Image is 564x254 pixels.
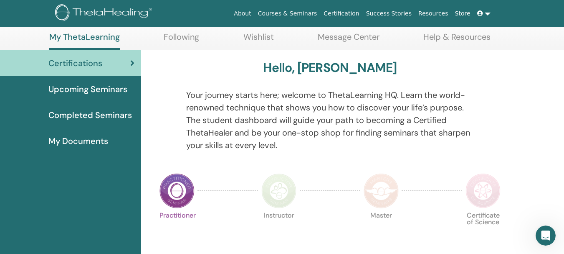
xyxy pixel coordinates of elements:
[363,6,415,21] a: Success Stories
[159,212,195,247] p: Practitioner
[465,212,501,247] p: Certificate of Science
[415,6,452,21] a: Resources
[164,32,199,48] a: Following
[452,6,474,21] a: Store
[48,135,108,147] span: My Documents
[318,32,379,48] a: Message Center
[243,32,274,48] a: Wishlist
[159,173,195,208] img: Practitioner
[230,6,254,21] a: About
[320,6,362,21] a: Certification
[364,212,399,247] p: Master
[465,173,501,208] img: Certificate of Science
[263,60,397,75] h3: Hello, [PERSON_NAME]
[55,4,155,23] img: logo.png
[364,173,399,208] img: Master
[261,212,296,247] p: Instructor
[261,173,296,208] img: Instructor
[186,89,474,151] p: Your journey starts here; welcome to ThetaLearning HQ. Learn the world-renowned technique that sh...
[48,109,132,121] span: Completed Seminars
[49,32,120,50] a: My ThetaLearning
[536,226,556,246] iframe: Intercom live chat
[48,83,127,95] span: Upcoming Seminars
[48,57,102,69] span: Certifications
[423,32,491,48] a: Help & Resources
[255,6,321,21] a: Courses & Seminars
